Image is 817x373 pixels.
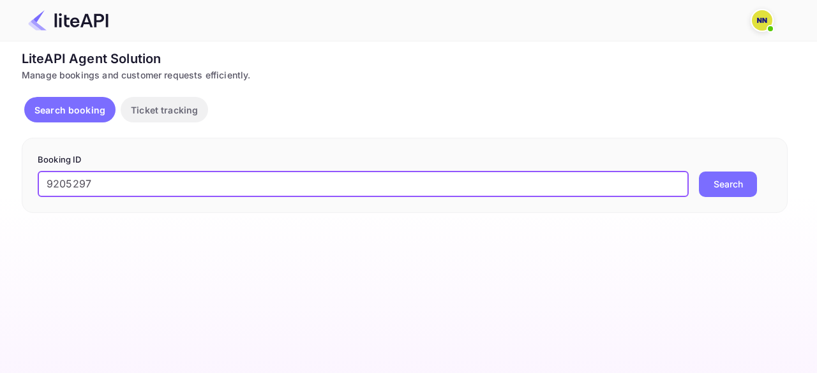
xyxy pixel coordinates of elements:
input: Enter Booking ID (e.g., 63782194) [38,172,689,197]
img: N/A N/A [752,10,772,31]
p: Ticket tracking [131,103,198,117]
p: Booking ID [38,154,772,166]
img: LiteAPI Logo [28,10,109,31]
div: LiteAPI Agent Solution [22,49,788,68]
button: Search [699,172,757,197]
p: Search booking [34,103,105,117]
div: Manage bookings and customer requests efficiently. [22,68,788,82]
